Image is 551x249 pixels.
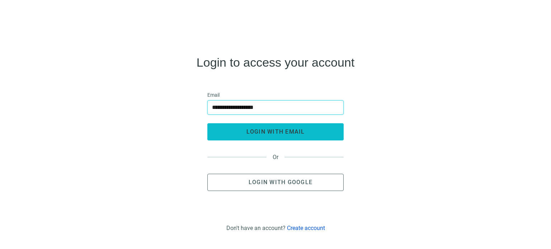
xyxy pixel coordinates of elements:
[207,91,220,99] span: Email
[246,128,305,135] span: login with email
[197,57,354,68] h4: Login to access your account
[207,123,344,140] button: login with email
[267,154,284,161] span: Or
[226,225,325,231] div: Don't have an account?
[287,225,325,231] a: Create account
[249,179,312,186] span: Login with Google
[207,174,344,191] button: Login with Google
